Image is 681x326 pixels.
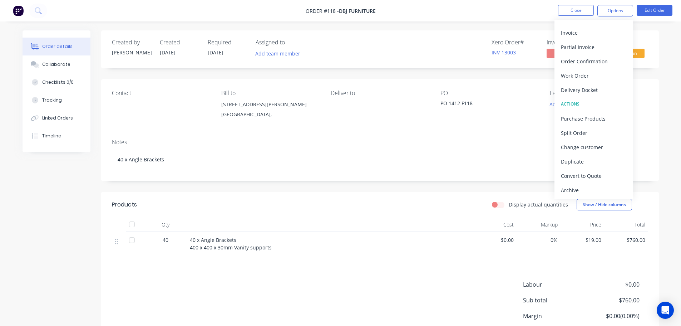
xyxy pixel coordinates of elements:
[558,5,594,16] button: Close
[561,42,627,52] div: Partial Invoice
[561,56,627,67] div: Order Confirmation
[637,5,672,16] button: Edit Order
[554,54,633,68] button: Order Confirmation
[160,39,199,46] div: Created
[561,70,627,81] div: Work Order
[306,8,339,14] span: Order #118 -
[256,39,327,46] div: Assigned to
[23,109,90,127] button: Linked Orders
[547,39,593,46] div: Invoiced
[561,99,627,109] div: ACTIONS
[586,312,639,320] span: $0.00 ( 0.00 %)
[112,139,648,146] div: Notes
[657,302,674,319] div: Open Intercom Messenger
[251,49,304,58] button: Add team member
[561,185,627,195] div: Archive
[42,97,62,103] div: Tracking
[554,25,633,40] button: Invoice
[509,201,568,208] label: Display actual quantities
[440,90,538,97] div: PO
[112,149,648,170] div: 40 x Angle Brackets
[523,312,587,320] span: Margin
[586,280,639,289] span: $0.00
[112,49,151,56] div: [PERSON_NAME]
[523,280,587,289] span: Labour
[112,90,210,97] div: Contact
[492,49,516,56] a: INV-13003
[42,79,74,86] div: Checklists 0/0
[554,183,633,197] button: Archive
[144,218,187,232] div: Qty
[23,38,90,55] button: Order details
[554,169,633,183] button: Convert to Quote
[563,236,602,244] span: $19.00
[208,49,223,56] span: [DATE]
[554,140,633,154] button: Change customer
[221,110,319,120] div: [GEOGRAPHIC_DATA],
[112,200,137,209] div: Products
[519,236,558,244] span: 0%
[561,113,627,124] div: Purchase Products
[577,199,632,210] button: Show / Hide columns
[42,115,73,121] div: Linked Orders
[221,99,319,122] div: [STREET_ADDRESS][PERSON_NAME][GEOGRAPHIC_DATA],
[190,237,272,251] span: 40 x Angle Brackets 400 x 400 x 30mm Vanity supports
[476,236,514,244] span: $0.00
[473,218,517,232] div: Cost
[492,39,538,46] div: Xero Order #
[221,90,319,97] div: Bill to
[339,8,376,14] span: DBJ Furniture
[561,128,627,138] div: Split Order
[561,218,604,232] div: Price
[554,126,633,140] button: Split Order
[561,28,627,38] div: Invoice
[547,49,589,58] span: No
[13,5,24,16] img: Factory
[42,133,61,139] div: Timeline
[550,90,648,97] div: Labels
[554,111,633,126] button: Purchase Products
[586,296,639,305] span: $760.00
[546,99,579,109] button: Add labels
[221,99,319,110] div: [STREET_ADDRESS][PERSON_NAME]
[561,171,627,181] div: Convert to Quote
[23,55,90,73] button: Collaborate
[561,85,627,95] div: Delivery Docket
[554,40,633,54] button: Partial Invoice
[42,61,70,68] div: Collaborate
[256,49,304,58] button: Add team member
[597,5,633,16] button: Options
[42,43,73,50] div: Order details
[517,218,561,232] div: Markup
[23,91,90,109] button: Tracking
[523,296,587,305] span: Sub total
[331,90,429,97] div: Deliver to
[23,127,90,145] button: Timeline
[554,97,633,111] button: ACTIONS
[604,218,648,232] div: Total
[554,83,633,97] button: Delivery Docket
[554,68,633,83] button: Work Order
[160,49,176,56] span: [DATE]
[561,142,627,152] div: Change customer
[607,236,645,244] span: $760.00
[561,156,627,167] div: Duplicate
[440,99,530,110] div: PO 1412 F118
[23,73,90,91] button: Checklists 0/0
[208,39,247,46] div: Required
[554,154,633,169] button: Duplicate
[163,236,168,244] span: 40
[112,39,151,46] div: Created by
